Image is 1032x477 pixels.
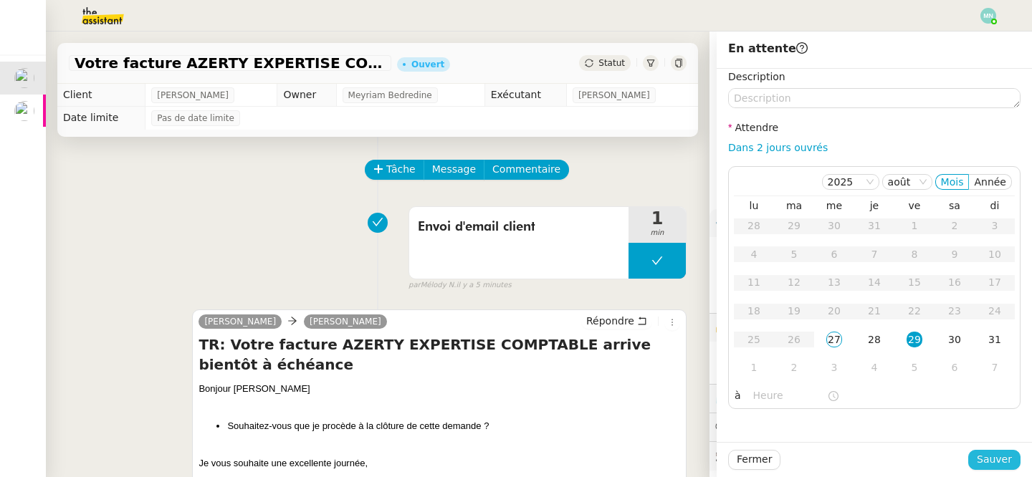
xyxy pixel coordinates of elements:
span: [PERSON_NAME] [157,88,229,102]
div: 30 [947,332,962,347]
span: 💬 [715,421,807,433]
span: [PERSON_NAME] [204,317,276,327]
div: ⚙️Procédures [709,209,1032,237]
td: Exécutant [484,84,566,107]
button: Message [424,160,484,180]
button: Commentaire [484,160,569,180]
span: 1 [629,210,686,227]
img: users%2FW7e7b233WjXBv8y9FJp8PJv22Cs1%2Favatar%2F21b3669d-5595-472e-a0ea-de11407c45ae [14,101,34,121]
div: 💬Commentaires [709,413,1032,441]
button: Tâche [365,160,424,180]
span: ⚙️ [715,215,790,231]
nz-select-item: 2025 [828,175,874,189]
small: Mélody N. [408,279,512,291]
span: Pas de date limite [157,111,234,125]
div: 29 [907,332,922,347]
span: Répondre [586,314,634,328]
span: [PERSON_NAME] [310,317,381,327]
td: Date limite [57,107,145,130]
td: Client [57,84,145,107]
span: Envoi d'email client [418,216,620,238]
div: 3 [826,360,842,375]
span: Sauver [977,451,1012,468]
span: ⏲️ [715,392,820,404]
div: 🕵️Autres demandes en cours 9 [709,442,1032,470]
h4: TR: Votre facture AZERTY EXPERTISE COMPTABLE arrive bientôt à échéance [199,334,680,375]
button: Répondre [581,313,652,329]
span: Année [974,176,1006,188]
div: 7 [987,360,1003,375]
td: 27/08/2025 [814,326,854,355]
span: Meyriam Bedredine [348,88,432,102]
div: 🔐Données client [709,314,1032,342]
div: 31 [987,332,1003,347]
span: il y a 5 minutes [456,279,511,291]
div: 27 [826,332,842,347]
label: Attendre [728,122,778,133]
span: En attente [728,42,808,55]
div: 1 [746,360,762,375]
span: Tâche [386,161,416,178]
div: Ouvert [411,60,444,69]
a: Dans 2 jours ouvrés [728,142,828,153]
div: 28 [866,332,882,347]
td: 03/09/2025 [814,354,854,382]
div: 5 [907,360,922,375]
button: Sauver [968,450,1021,470]
th: sam. [935,199,975,212]
span: à [735,387,741,404]
div: 6 [947,360,962,375]
span: 🔐 [715,319,808,336]
span: Statut [598,58,625,68]
input: Heure [753,387,827,404]
span: Message [432,161,476,178]
div: 4 [866,360,882,375]
span: [PERSON_NAME] [578,88,650,102]
td: 28/08/2025 [854,326,894,355]
span: Mois [941,176,964,188]
img: svg [980,8,996,24]
td: 29/08/2025 [894,326,935,355]
th: dim. [975,199,1015,212]
td: 05/09/2025 [894,354,935,382]
td: 04/09/2025 [854,354,894,382]
th: mer. [814,199,854,212]
th: lun. [734,199,774,212]
td: 30/08/2025 [935,326,975,355]
span: Commentaire [492,161,560,178]
th: mar. [774,199,814,212]
span: Fermer [737,451,772,468]
button: Fermer [728,450,780,470]
td: 06/09/2025 [935,354,975,382]
td: 02/09/2025 [774,354,814,382]
label: Description [728,71,785,82]
td: Owner [277,84,336,107]
td: 31/08/2025 [975,326,1015,355]
span: min [629,227,686,239]
div: ⏲️Tâches 58:19 [709,385,1032,413]
div: Bonjour [PERSON_NAME] [199,382,680,396]
li: Souhaitez-vous que je procède à la clôture de cette demande ? [227,419,680,433]
span: 🕵️ [715,450,894,461]
div: Je vous souhaite une excellente journée, [199,456,680,471]
span: par [408,279,421,291]
div: 2 [786,360,802,375]
span: Votre facture AZERTY EXPERTISE COMPTABLE est en retard de 14 jours [75,56,386,70]
td: 01/09/2025 [734,354,774,382]
img: users%2FrxcTinYCQST3nt3eRyMgQ024e422%2Favatar%2Fa0327058c7192f72952294e6843542370f7921c3.jpg [14,68,34,88]
td: 07/09/2025 [975,354,1015,382]
nz-select-item: août [888,175,927,189]
th: jeu. [854,199,894,212]
th: ven. [894,199,935,212]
